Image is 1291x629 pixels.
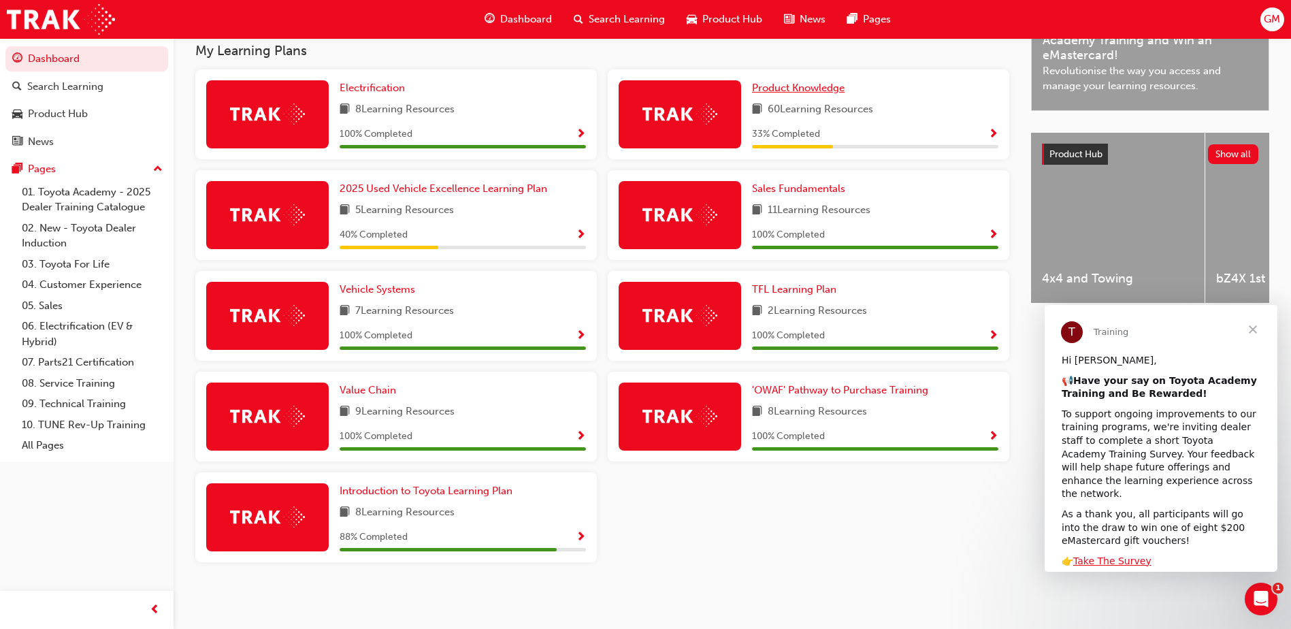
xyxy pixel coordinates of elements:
span: 33 % Completed [752,127,820,142]
img: Trak [230,204,305,225]
span: Vehicle Systems [340,283,415,295]
button: Show Progress [576,428,586,445]
a: Value Chain [340,383,402,398]
a: 'OWAF' Pathway to Purchase Training [752,383,934,398]
span: Show Progress [988,330,998,342]
span: Product Hub [1049,148,1102,160]
a: 4x4 and Towing [1031,133,1205,303]
img: Trak [230,103,305,125]
span: 60 Learning Resources [768,101,873,118]
span: Revolutionise the way you access and manage your learning resources. [1043,63,1258,94]
span: 100 % Completed [752,328,825,344]
span: pages-icon [12,163,22,176]
span: news-icon [12,136,22,148]
a: 07. Parts21 Certification [16,352,168,373]
img: Trak [642,305,717,326]
button: Pages [5,157,168,182]
span: book-icon [340,303,350,320]
a: Introduction to Toyota Learning Plan [340,483,518,499]
a: 03. Toyota For Life [16,254,168,275]
button: Show Progress [576,529,586,546]
span: 40 % Completed [340,227,408,243]
a: car-iconProduct Hub [676,5,773,33]
span: book-icon [752,202,762,219]
span: 11 Learning Resources [768,202,870,219]
span: 2025 Used Vehicle Excellence Learning Plan [340,182,547,195]
span: GM [1264,12,1280,27]
span: book-icon [340,504,350,521]
span: News [800,12,826,27]
span: 100 % Completed [752,227,825,243]
a: Dashboard [5,46,168,71]
span: 8 Learning Resources [355,504,455,521]
span: 5 Learning Resources [355,202,454,219]
span: Dashboard [500,12,552,27]
span: news-icon [784,11,794,28]
span: Pages [863,12,891,27]
a: Electrification [340,80,410,96]
button: Show Progress [576,126,586,143]
a: 08. Service Training [16,373,168,394]
button: Show Progress [988,327,998,344]
span: 1 [1273,583,1284,594]
img: Trak [7,4,115,35]
button: Show Progress [988,126,998,143]
div: Search Learning [27,79,103,95]
span: 100 % Completed [752,429,825,445]
span: Electrification [340,82,405,94]
span: book-icon [752,404,762,421]
span: search-icon [574,11,583,28]
span: book-icon [340,101,350,118]
iframe: Intercom live chat message [1045,305,1277,572]
img: Trak [642,204,717,225]
div: Product Hub [28,106,88,122]
div: Pages [28,161,56,177]
span: Show Progress [988,129,998,141]
span: book-icon [752,303,762,320]
a: guage-iconDashboard [474,5,563,33]
span: Sales Fundamentals [752,182,845,195]
span: guage-icon [12,53,22,65]
a: 01. Toyota Academy - 2025 Dealer Training Catalogue [16,182,168,218]
a: Vehicle Systems [340,282,421,297]
span: Show Progress [576,229,586,242]
a: News [5,129,168,155]
a: TFL Learning Plan [752,282,842,297]
a: Product Hub [5,101,168,127]
span: search-icon [12,81,22,93]
span: Product Hub [702,12,762,27]
span: 100 % Completed [340,328,412,344]
img: Trak [642,103,717,125]
a: news-iconNews [773,5,836,33]
span: guage-icon [485,11,495,28]
span: 8 Learning Resources [355,101,455,118]
a: 10. TUNE Rev-Up Training [16,415,168,436]
a: 04. Customer Experience [16,274,168,295]
a: 2025 Used Vehicle Excellence Learning Plan [340,181,553,197]
a: Sales Fundamentals [752,181,851,197]
span: Introduction to Toyota Learning Plan [340,485,512,497]
button: Show Progress [988,428,998,445]
button: DashboardSearch LearningProduct HubNews [5,44,168,157]
span: Show Progress [988,229,998,242]
h3: My Learning Plans [195,43,1009,59]
a: pages-iconPages [836,5,902,33]
a: Product HubShow all [1042,144,1258,165]
a: Search Learning [5,74,168,99]
span: 100 % Completed [340,127,412,142]
a: Product Knowledge [752,80,850,96]
span: Search Learning [589,12,665,27]
a: 02. New - Toyota Dealer Induction [16,218,168,254]
a: 05. Sales [16,295,168,317]
img: Trak [230,506,305,528]
span: Show Progress [576,532,586,544]
span: 9 Learning Resources [355,404,455,421]
img: Trak [230,406,305,427]
span: Product Knowledge [752,82,845,94]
